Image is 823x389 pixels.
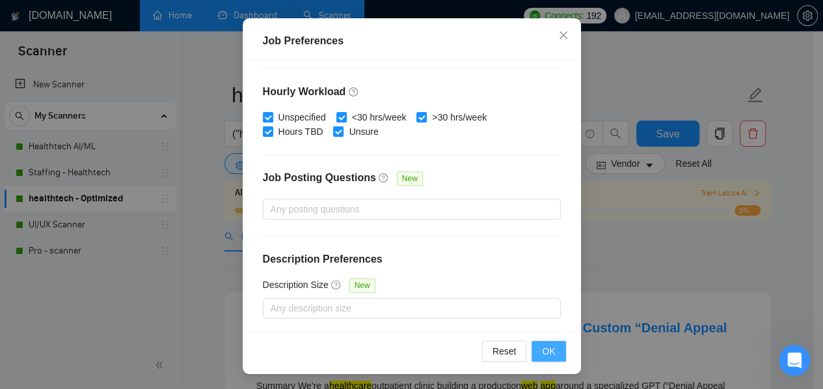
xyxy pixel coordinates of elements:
[263,170,376,186] h4: Job Posting Questions
[349,87,359,97] span: question-circle
[349,278,375,293] span: New
[263,278,329,292] h5: Description Size
[779,345,810,376] iframe: Intercom live chat
[427,110,492,124] span: >30 hrs/week
[347,110,412,124] span: <30 hrs/week
[542,344,555,358] span: OK
[263,33,561,49] div: Job Preferences
[546,18,581,53] button: Close
[263,84,561,100] h4: Hourly Workload
[482,341,527,362] button: Reset
[263,252,561,267] h4: Description Preferences
[558,30,569,40] span: close
[344,124,383,139] span: Unsure
[532,341,565,362] button: OK
[273,110,331,124] span: Unspecified
[379,173,389,183] span: question-circle
[397,171,423,186] span: New
[273,124,329,139] span: Hours TBD
[331,280,342,290] span: question-circle
[492,344,517,358] span: Reset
